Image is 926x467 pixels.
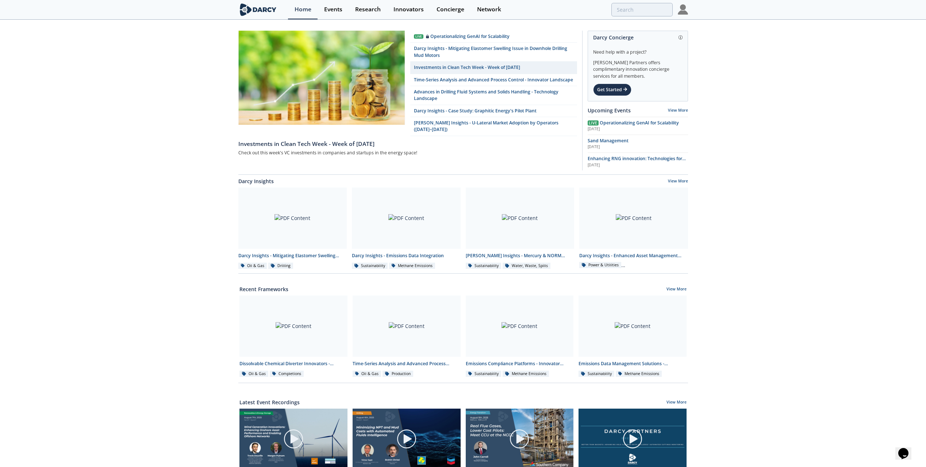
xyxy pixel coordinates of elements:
[352,263,388,269] div: Sustainability
[268,263,293,269] div: Drilling
[466,371,502,377] div: Sustainability
[236,188,350,270] a: PDF Content Darcy Insights - Mitigating Elastomer Swelling Issue in Downhole Drilling Mud Motors ...
[588,138,629,144] span: Sand Management
[509,429,530,449] img: play-chapters-gray.svg
[588,155,686,168] span: Enhancing RNG innovation: Technologies for Sustainable Energy
[410,105,577,117] a: Darcy Insights - Case Study: Graphitic Energy's Pilot Plant
[270,371,304,377] div: Completions
[463,188,577,270] a: PDF Content [PERSON_NAME] Insights - Mercury & NORM Detection and [MEDICAL_DATA] Sustainability W...
[678,4,688,15] img: Profile
[668,178,688,185] a: View More
[588,126,688,132] div: [DATE]
[238,140,577,148] div: Investments in Clean Tech Week - Week of [DATE]
[355,7,381,12] div: Research
[238,136,577,148] a: Investments in Clean Tech Week - Week of [DATE]
[353,371,381,377] div: Oil & Gas
[588,120,688,132] a: Live Operationalizing GenAI for Scalability [DATE]
[466,360,574,367] div: Emissions Compliance Platforms - Innovator Comparison
[352,252,461,259] div: Darcy Insights - Emissions Data Integration
[414,34,423,39] div: Live
[593,84,631,96] div: Get Started
[666,286,687,293] a: View More
[616,371,662,377] div: Methane Emissions
[349,188,463,270] a: PDF Content Darcy Insights - Emissions Data Integration Sustainability Methane Emissions
[437,7,464,12] div: Concierge
[396,429,417,449] img: play-chapters-gray.svg
[237,296,350,378] a: PDF Content Dissolvable Chemical Diverter Innovators - Innovator Landscape Oil & Gas Completions
[410,31,577,43] a: Live Operationalizing GenAI for Scalability
[593,31,683,44] div: Darcy Concierge
[679,35,683,39] img: information.svg
[895,438,919,460] iframe: chat widget
[588,144,688,150] div: [DATE]
[466,252,575,259] div: [PERSON_NAME] Insights - Mercury & NORM Detection and [MEDICAL_DATA]
[579,262,621,269] div: Power & Utilities
[410,86,577,105] a: Advances in Drilling Fluid Systems and Solids Handling - Technology Landscape
[588,138,688,150] a: Sand Management [DATE]
[295,7,311,12] div: Home
[353,360,461,367] div: Time-Series Analysis and Advanced Process Control - Innovator Landscape
[466,263,502,269] div: Sustainability
[579,371,614,377] div: Sustainability
[389,263,435,269] div: Methane Emissions
[239,360,347,367] div: Dissolvable Chemical Diverter Innovators - Innovator Landscape
[410,43,577,62] a: Darcy Insights - Mitigating Elastomer Swelling Issue in Downhole Drilling Mud Motors
[503,263,550,269] div: Water, Waste, Spills
[283,429,304,449] img: play-chapters-gray.svg
[410,117,577,136] a: [PERSON_NAME] Insights - U-Lateral Market Adoption by Operators ([DATE]–[DATE])
[383,371,413,377] div: Production
[588,120,599,126] span: Live
[238,177,274,185] a: Darcy Insights
[588,162,688,168] div: [DATE]
[579,252,688,259] div: Darcy Insights - Enhanced Asset Management (O&M) for Onshore Wind Farms
[238,3,278,16] img: logo-wide.svg
[600,120,679,126] span: Operationalizing GenAI for Scalability
[410,62,577,74] a: Investments in Clean Tech Week - Week of [DATE]
[239,398,300,406] a: Latest Event Recordings
[666,400,687,406] a: View More
[393,7,424,12] div: Innovators
[426,33,510,40] div: Operationalizing GenAI for Scalability
[576,296,689,378] a: PDF Content Emissions Data Management Solutions - Technology Landscape Sustainability Methane Emi...
[238,263,267,269] div: Oil & Gas
[593,44,683,55] div: Need help with a project?
[477,7,501,12] div: Network
[350,296,463,378] a: PDF Content Time-Series Analysis and Advanced Process Control - Innovator Landscape Oil & Gas Pro...
[324,7,342,12] div: Events
[503,371,549,377] div: Methane Emissions
[239,371,268,377] div: Oil & Gas
[579,360,687,367] div: Emissions Data Management Solutions - Technology Landscape
[622,429,643,449] img: play-chapters-gray.svg
[588,155,688,168] a: Enhancing RNG innovation: Technologies for Sustainable Energy [DATE]
[410,74,577,86] a: Time-Series Analysis and Advanced Process Control - Innovator Landscape
[463,296,576,378] a: PDF Content Emissions Compliance Platforms - Innovator Comparison Sustainability Methane Emissions
[238,148,577,158] div: Check out this week's VC investments in companies and startups in the energy space!
[239,285,288,293] a: Recent Frameworks
[238,252,347,259] div: Darcy Insights - Mitigating Elastomer Swelling Issue in Downhole Drilling Mud Motors
[577,188,691,270] a: PDF Content Darcy Insights - Enhanced Asset Management (O&M) for Onshore Wind Farms Power & Utili...
[611,3,673,16] input: Advanced Search
[668,108,688,113] a: View More
[593,55,683,80] div: [PERSON_NAME] Partners offers complimentary innovation concierge services for all members.
[588,107,631,114] a: Upcoming Events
